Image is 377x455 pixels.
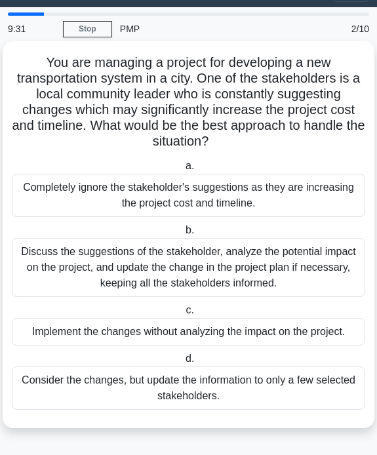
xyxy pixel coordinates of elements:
[10,54,367,150] h5: You are managing a project for developing a new transportation system in a city. One of the stake...
[12,318,365,346] div: Implement the changes without analyzing the impact on the project.
[186,304,194,315] span: c.
[186,160,194,171] span: a.
[12,174,365,217] div: Completely ignore the stakeholder's suggestions as they are increasing the project cost and timel...
[63,21,112,37] a: Stop
[12,238,365,297] div: Discuss the suggestions of the stakeholder, analyze the potential impact on the project, and upda...
[314,16,377,42] div: 2/10
[186,224,194,235] span: b.
[12,366,365,410] div: Consider the changes, but update the information to only a few selected stakeholders.
[112,16,314,42] div: PMP
[186,353,194,364] span: d.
